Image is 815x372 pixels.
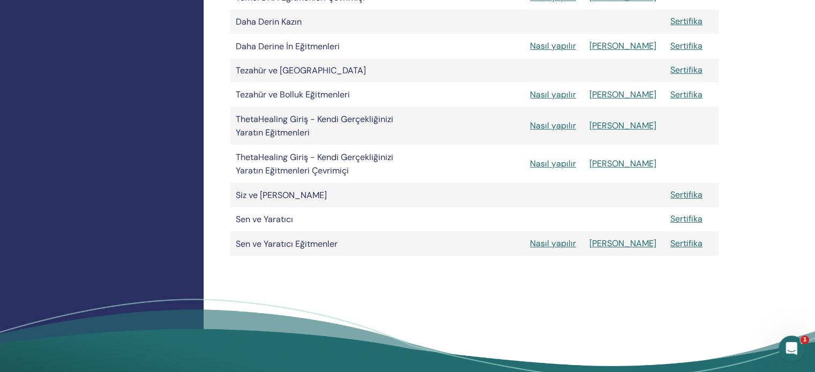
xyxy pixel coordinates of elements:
[589,89,656,100] a: [PERSON_NAME]
[236,151,393,176] font: ThetaHealing Giriş - Kendi Gerçekliğinizi Yaratın Eğitmenleri Çevrimiçi
[589,238,656,249] a: [PERSON_NAME]
[236,41,340,52] font: Daha Derine İn Eğitmenleri
[530,40,576,51] a: Nasıl yapılır
[236,214,293,225] font: Sen ve Yaratıcı
[236,238,338,249] font: Sen ve Yaratıcı Eğitmenler
[670,89,702,100] a: Sertifika
[589,158,656,169] a: [PERSON_NAME]
[236,189,327,201] font: Siz ve [PERSON_NAME]
[589,120,656,131] a: [PERSON_NAME]
[670,238,702,249] a: Sertifika
[670,189,702,200] a: Sertifika
[530,158,576,169] a: Nasıl yapılır
[670,40,702,51] a: Sertifika
[236,16,302,27] font: Daha Derin Kazın
[670,64,702,75] a: Sertifika
[670,213,702,224] a: Sertifika
[530,89,576,100] a: Nasıl yapılır
[589,40,656,51] a: [PERSON_NAME]
[530,120,576,131] a: Nasıl yapılır
[236,89,350,100] font: Tezahür ve Bolluk Eğitmenleri
[670,16,702,27] a: Sertifika
[530,238,576,249] a: Nasıl yapılır
[236,113,393,138] font: ThetaHealing Giriş - Kendi Gerçekliğinizi Yaratın Eğitmenleri
[803,336,807,343] font: 1
[236,65,366,76] font: Tezahür ve [GEOGRAPHIC_DATA]
[779,336,804,361] iframe: Intercom canlı sohbet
